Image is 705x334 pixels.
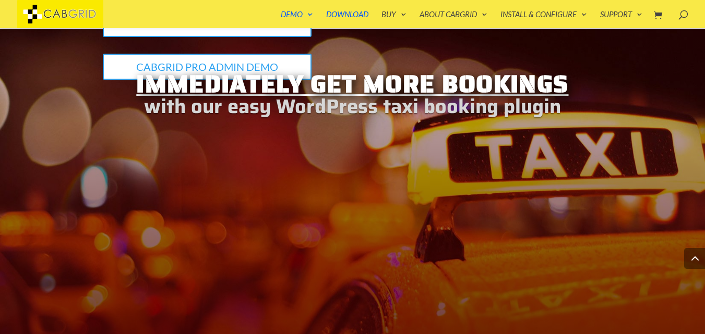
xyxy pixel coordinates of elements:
[83,227,332,290] p: CabGrid comes in two versions: A standard and with extra features such as online taxi booking, cr...
[103,54,312,80] a: CabGrid Pro Admin Demo
[281,10,313,28] a: Demo
[381,10,407,28] a: Buy
[17,7,103,18] a: CabGrid Taxi Plugin
[326,10,368,28] a: Download
[600,10,642,28] a: Support
[83,227,329,251] a: FREEWordPress taxi plugin
[122,240,168,251] a: PROversion
[361,144,635,305] img: WordPress taxi booking plugin Intro Video
[361,296,635,307] a: WordPress taxi booking plugin Intro Video
[420,10,487,28] a: About CabGrid
[124,206,139,217] strong: grid
[129,155,214,166] strong: WordPress taxi plugin
[500,10,587,28] a: Install & Configure
[83,265,294,289] a: add-on
[70,103,635,116] h2: with our easy WordPress taxi booking plugin
[249,227,270,238] strong: FREE
[70,71,635,103] h1: Immediately Get More Bookings
[83,154,332,227] p: CabGrid is a . The simple taxi price calculator widget makes it easy for customers to get 100% ac...
[122,240,139,251] strong: PRO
